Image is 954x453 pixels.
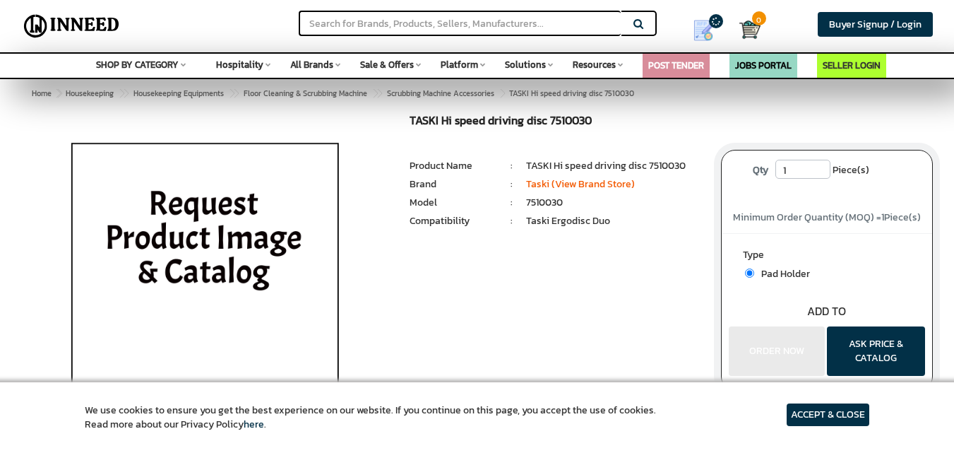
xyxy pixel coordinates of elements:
span: Platform [441,58,478,71]
span: > [119,85,126,102]
a: Taski (View Brand Store) [526,177,635,192]
article: ACCEPT & CLOSE [787,404,869,426]
span: Pad Holder [754,266,810,281]
a: Housekeeping [63,85,117,102]
label: Qty [746,160,775,181]
a: here [244,417,264,432]
span: > [372,85,379,102]
span: > [499,85,506,102]
span: Scrubbing Machine Accessories [387,88,494,99]
li: : [497,159,526,173]
li: : [497,196,526,210]
img: Inneed.Market [19,8,124,44]
img: Show My Quotes [693,20,714,41]
li: Brand [410,177,496,192]
a: Scrubbing Machine Accessories [384,85,497,102]
span: 0 [752,11,766,25]
span: All Brands [290,58,333,71]
a: POST TENDER [648,59,704,72]
li: Taski Ergodisc Duo [526,214,700,228]
a: my Quotes [677,14,739,47]
span: > [56,88,61,99]
input: Search for Brands, Products, Sellers, Manufacturers... [299,11,621,36]
label: Type [743,248,912,266]
li: Model [410,196,496,210]
span: Resources [573,58,616,71]
li: Product Name [410,159,496,173]
span: Piece(s) [833,160,869,181]
span: Solutions [505,58,546,71]
div: ADD TO [722,303,932,319]
span: Buyer Signup / Login [829,17,922,32]
li: TASKI Hi speed driving disc 7510030 [526,159,700,173]
a: Housekeeping Equipments [131,85,227,102]
article: We use cookies to ensure you get the best experience on our website. If you continue on this page... [85,404,656,432]
a: SELLER LOGIN [823,59,881,72]
button: ASK PRICE & CATALOG [827,326,925,376]
a: Cart 0 [739,14,749,45]
span: Minimum Order Quantity (MOQ) = Piece(s) [733,210,921,225]
li: Compatibility [410,214,496,228]
span: Housekeeping [66,88,114,99]
span: Hospitality [216,58,263,71]
li: : [497,177,526,192]
span: SHOP BY CATEGORY [96,58,179,71]
a: Floor Cleaning & Scrubbing Machine [241,85,370,102]
li: : [497,214,526,228]
span: Sale & Offers [360,58,414,71]
a: JOBS PORTAL [735,59,792,72]
span: > [229,85,236,102]
span: Housekeeping Equipments [133,88,224,99]
h1: TASKI Hi speed driving disc 7510030 [410,114,699,131]
img: Cart [739,19,761,40]
li: 7510030 [526,196,700,210]
a: Buyer Signup / Login [818,12,933,37]
span: TASKI Hi speed driving disc 7510030 [63,88,634,99]
span: Floor Cleaning & Scrubbing Machine [244,88,367,99]
a: Home [29,85,54,102]
span: 1 [881,210,884,225]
